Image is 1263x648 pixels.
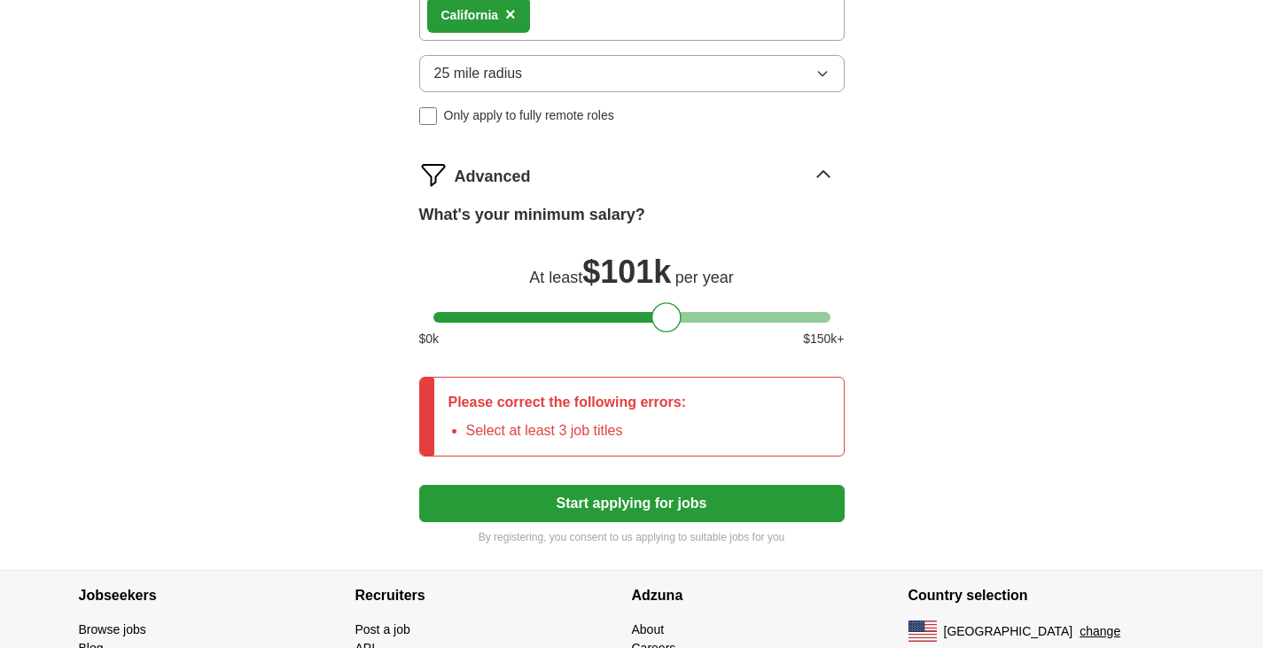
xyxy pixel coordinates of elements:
button: × [505,2,516,28]
span: Advanced [455,165,531,189]
span: 25 mile radius [434,63,523,84]
button: 25 mile radius [419,55,845,92]
label: What's your minimum salary? [419,203,645,227]
img: filter [419,160,448,189]
span: Only apply to fully remote roles [444,106,614,125]
span: $ 101k [582,254,671,290]
span: $ 150 k+ [803,330,844,348]
li: Select at least 3 job titles [466,420,687,441]
span: per year [675,269,734,286]
strong: Calif [441,8,468,22]
span: [GEOGRAPHIC_DATA] [944,622,1073,641]
button: Start applying for jobs [419,485,845,522]
button: change [1080,622,1120,641]
div: ornia [441,6,499,25]
span: × [505,4,516,24]
img: US flag [908,621,937,642]
a: About [632,622,665,636]
p: By registering, you consent to us applying to suitable jobs for you [419,529,845,545]
span: At least [529,269,582,286]
p: Please correct the following errors: [448,392,687,413]
a: Post a job [355,622,410,636]
span: $ 0 k [419,330,440,348]
a: Browse jobs [79,622,146,636]
input: Only apply to fully remote roles [419,107,437,125]
h4: Country selection [908,571,1185,621]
